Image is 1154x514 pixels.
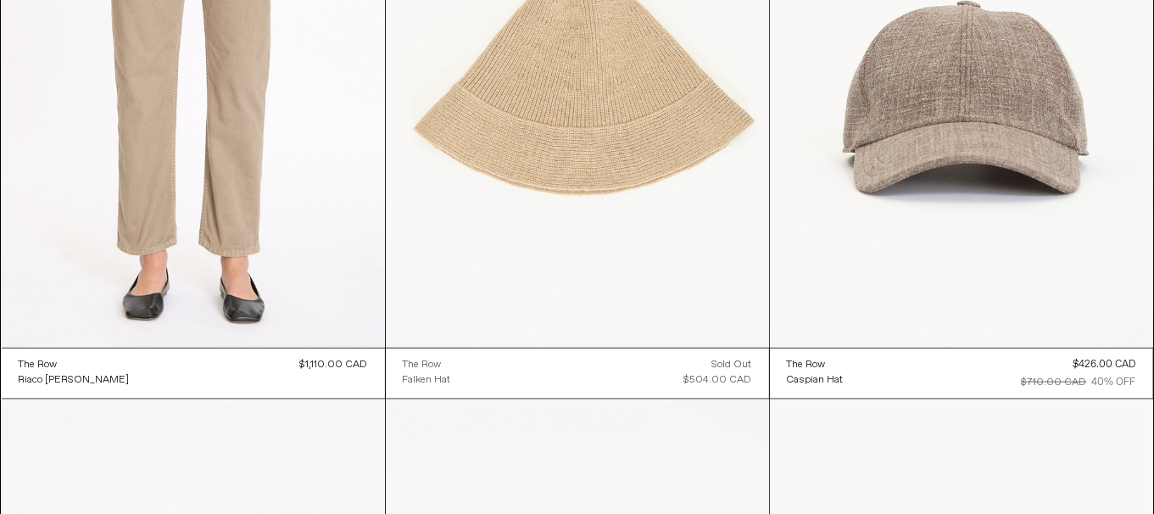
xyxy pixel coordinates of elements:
[403,373,451,388] div: Falken Hat
[712,357,752,372] div: Sold out
[403,358,442,372] div: The Row
[1092,375,1136,390] div: 40% OFF
[19,358,58,372] div: The Row
[787,358,826,372] div: The Row
[684,372,752,388] div: $504.00 CAD
[19,372,130,388] a: Riaco [PERSON_NAME]
[1073,357,1136,372] div: $426.00 CAD
[19,357,130,372] a: The Row
[19,373,130,388] div: Riaco [PERSON_NAME]
[787,357,844,372] a: The Row
[787,373,844,388] div: Caspian Hat
[403,357,451,372] a: The Row
[787,372,844,388] a: Caspian Hat
[403,372,451,388] a: Falken Hat
[1022,375,1087,390] div: $710.00 CAD
[300,357,368,372] div: $1,110.00 CAD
